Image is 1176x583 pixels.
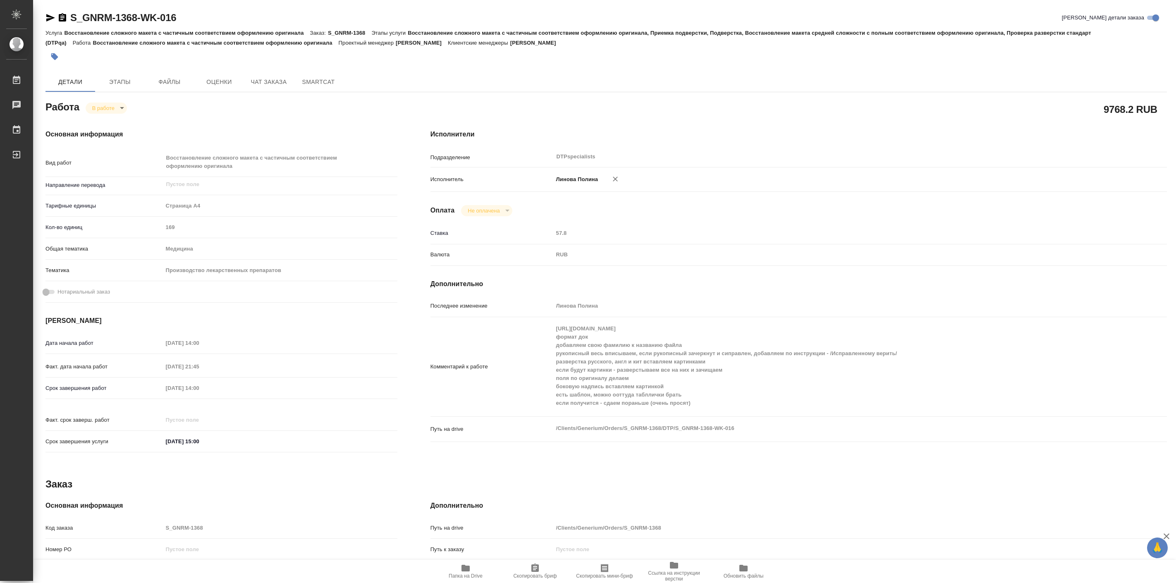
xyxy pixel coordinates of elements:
[163,522,397,534] input: Пустое поле
[553,421,1106,435] textarea: /Clients/Generium/Orders/S_GNRM-1368/DTP/S_GNRM-1368-WK-016
[45,545,163,554] p: Номер РО
[553,322,1106,410] textarea: [URL][DOMAIN_NAME] формат док добавляем свою фамилию к названию файла рукописный весь вписываем, ...
[1150,539,1164,557] span: 🙏
[73,40,93,46] p: Работа
[45,159,163,167] p: Вид работ
[45,48,64,66] button: Добавить тэг
[45,437,163,446] p: Срок завершения услуги
[90,105,117,112] button: В работе
[45,13,55,23] button: Скопировать ссылку для ЯМессенджера
[45,129,397,139] h4: Основная информация
[45,30,64,36] p: Услуга
[70,12,176,23] a: S_GNRM-1368-WK-016
[430,175,553,184] p: Исполнитель
[430,153,553,162] p: Подразделение
[510,40,562,46] p: [PERSON_NAME]
[45,478,72,491] h2: Заказ
[45,266,163,275] p: Тематика
[576,573,633,579] span: Скопировать мини-бриф
[553,248,1106,262] div: RUB
[45,245,163,253] p: Общая тематика
[500,560,570,583] button: Скопировать бриф
[163,221,397,233] input: Пустое поле
[45,524,163,532] p: Код заказа
[431,560,500,583] button: Папка на Drive
[430,279,1167,289] h4: Дополнительно
[163,382,235,394] input: Пустое поле
[513,573,557,579] span: Скопировать бриф
[163,435,235,447] input: ✎ Введи что-нибудь
[396,40,448,46] p: [PERSON_NAME]
[553,543,1106,555] input: Пустое поле
[553,227,1106,239] input: Пустое поле
[553,175,598,184] p: Линова Полина
[310,30,328,36] p: Заказ:
[461,205,512,216] div: В работе
[249,77,289,87] span: Чат заказа
[724,573,764,579] span: Обновить файлы
[430,363,553,371] p: Комментарий к работе
[430,251,553,259] p: Валюта
[371,30,408,36] p: Этапы услуги
[1147,538,1168,558] button: 🙏
[449,573,483,579] span: Папка на Drive
[45,339,163,347] p: Дата начала работ
[45,363,163,371] p: Факт. дата начала работ
[553,300,1106,312] input: Пустое поле
[465,207,502,214] button: Не оплачена
[57,13,67,23] button: Скопировать ссылку
[45,99,79,114] h2: Работа
[163,543,397,555] input: Пустое поле
[45,316,397,326] h4: [PERSON_NAME]
[553,522,1106,534] input: Пустое поле
[64,30,310,36] p: Восстановление сложного макета с частичным соответствием оформлению оригинала
[709,560,778,583] button: Обновить файлы
[430,545,553,554] p: Путь к заказу
[45,181,163,189] p: Направление перевода
[45,416,163,424] p: Факт. срок заверш. работ
[150,77,189,87] span: Файлы
[86,103,127,114] div: В работе
[639,560,709,583] button: Ссылка на инструкции верстки
[339,40,396,46] p: Проектный менеджер
[165,179,378,189] input: Пустое поле
[430,524,553,532] p: Путь на drive
[93,40,338,46] p: Восстановление сложного макета с частичным соответствием оформлению оригинала
[163,337,235,349] input: Пустое поле
[45,223,163,232] p: Кол-во единиц
[45,501,397,511] h4: Основная информация
[163,263,397,277] div: Производство лекарственных препаратов
[100,77,140,87] span: Этапы
[163,242,397,256] div: Медицина
[1104,102,1157,116] h2: 9768.2 RUB
[1062,14,1144,22] span: [PERSON_NAME] детали заказа
[430,425,553,433] p: Путь на drive
[644,570,704,582] span: Ссылка на инструкции верстки
[430,302,553,310] p: Последнее изменение
[430,129,1167,139] h4: Исполнители
[430,205,455,215] h4: Оплата
[45,384,163,392] p: Срок завершения работ
[163,199,397,213] div: Страница А4
[163,414,235,426] input: Пустое поле
[45,30,1091,46] p: Восстановление сложного макета с частичным соответствием оформлению оригинала, Приемка подверстки...
[163,361,235,373] input: Пустое поле
[570,560,639,583] button: Скопировать мини-бриф
[328,30,371,36] p: S_GNRM-1368
[430,229,553,237] p: Ставка
[448,40,510,46] p: Клиентские менеджеры
[299,77,338,87] span: SmartCat
[199,77,239,87] span: Оценки
[57,288,110,296] span: Нотариальный заказ
[606,170,624,188] button: Удалить исполнителя
[430,501,1167,511] h4: Дополнительно
[50,77,90,87] span: Детали
[45,202,163,210] p: Тарифные единицы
